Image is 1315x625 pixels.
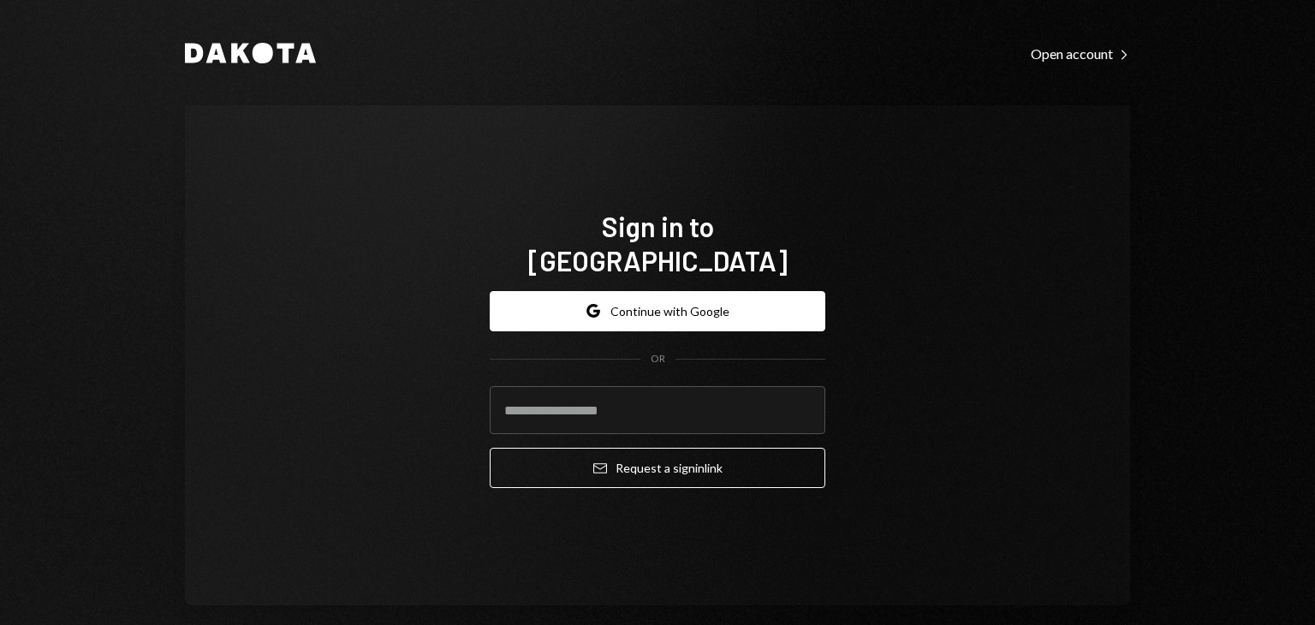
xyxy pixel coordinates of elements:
h1: Sign in to [GEOGRAPHIC_DATA] [490,209,825,277]
a: Open account [1031,44,1130,62]
div: Open account [1031,45,1130,62]
button: Continue with Google [490,291,825,331]
div: OR [651,352,665,366]
button: Request a signinlink [490,448,825,488]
